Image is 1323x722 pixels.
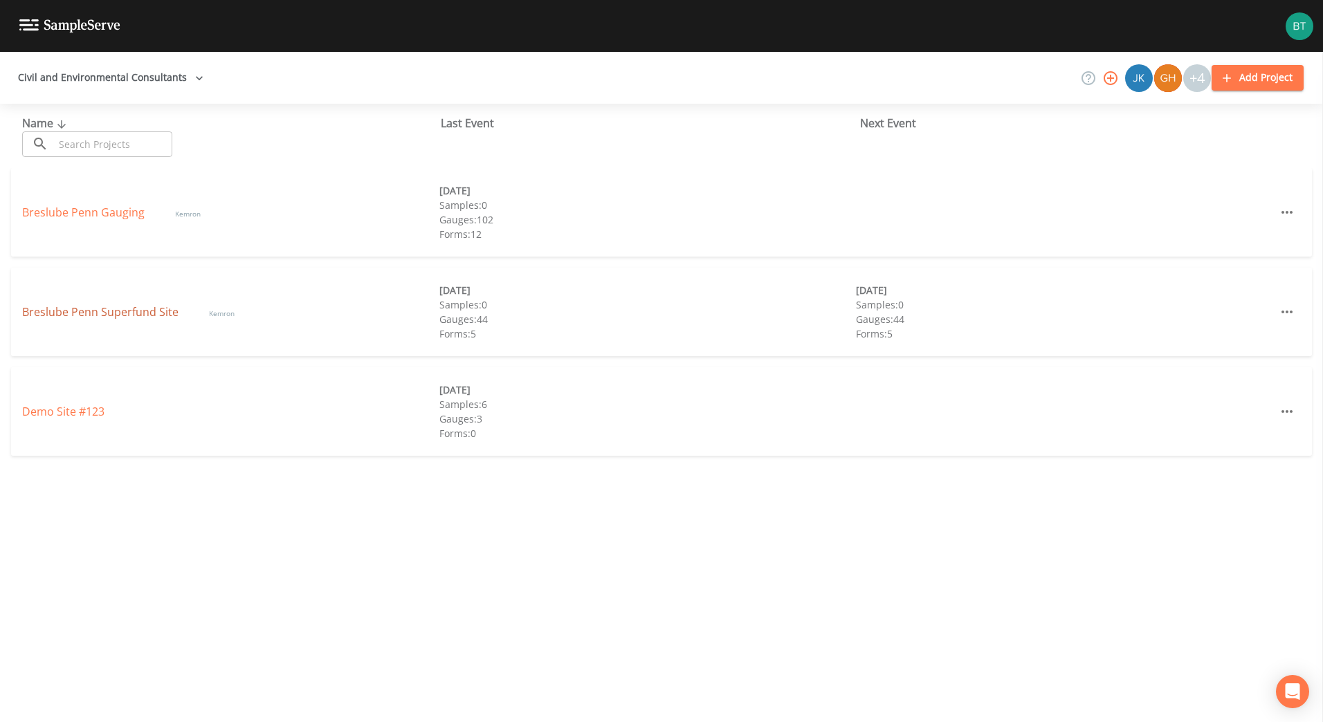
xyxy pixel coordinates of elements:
div: Gauges: 102 [439,212,857,227]
div: Samples: 0 [856,297,1273,312]
div: Samples: 0 [439,198,857,212]
img: logo [19,19,120,33]
a: Breslube Penn Superfund Site [22,304,181,320]
div: [DATE] [856,283,1273,297]
div: Forms: 5 [856,326,1273,341]
div: Greg Healy [1153,64,1183,92]
div: Forms: 0 [439,426,857,441]
span: Kemron [209,308,235,318]
img: f4a472379a0e7e090a5d0fab73839b91 [1125,64,1153,92]
div: Forms: 12 [439,227,857,241]
div: Last Event [441,115,859,131]
button: Civil and Environmental Consultants [12,65,209,91]
div: Samples: 6 [439,397,857,411]
div: Gauges: 44 [439,312,857,326]
div: +4 [1183,64,1211,92]
div: Samples: 0 [439,297,857,312]
img: fbb76b39ce8f607341f49f22b8322374 [1286,12,1313,40]
button: Add Project [1212,65,1304,91]
div: [DATE] [439,283,857,297]
input: Search Projects [54,131,172,157]
div: [DATE] [439,382,857,397]
div: Joshua Krieger [1124,64,1153,92]
div: Next Event [860,115,1279,131]
span: Name [22,115,70,131]
div: Gauges: 3 [439,411,857,426]
a: Breslube Penn Gauging [22,205,147,220]
img: 383e01d3c66e760ef34328562a06965d [1154,64,1182,92]
div: Gauges: 44 [856,312,1273,326]
div: [DATE] [439,183,857,198]
span: Kemron [175,209,201,219]
div: Open Intercom Messenger [1276,675,1309,708]
div: Forms: 5 [439,326,857,341]
a: Demo Site #123 [22,404,104,419]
